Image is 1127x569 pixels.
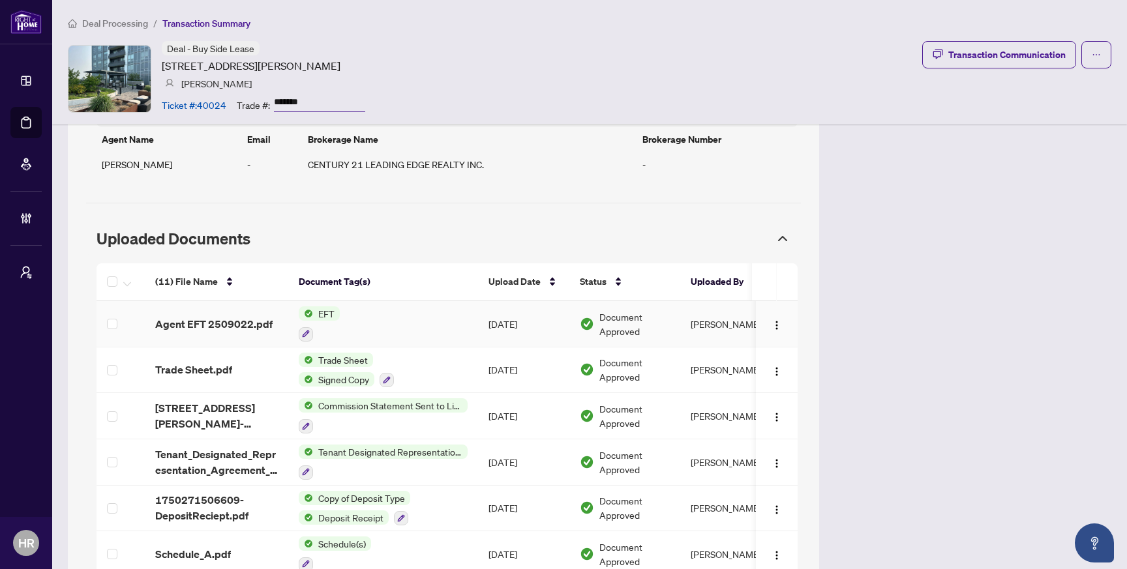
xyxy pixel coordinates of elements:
td: [DATE] [478,393,569,439]
span: Transaction Summary [162,18,250,29]
td: [PERSON_NAME] [680,347,778,394]
span: HR [18,534,35,552]
span: Document Approved [599,448,670,476]
button: Logo [766,544,787,564]
img: Logo [772,412,782,422]
span: [STREET_ADDRESS][PERSON_NAME]-INV.pdf [155,400,278,431]
img: Status Icon [299,510,313,525]
span: Schedule(s) [313,536,371,551]
div: Uploaded Documents [86,222,801,255]
img: Logo [772,550,782,561]
article: [PERSON_NAME] [181,76,252,91]
td: [PERSON_NAME] [97,152,242,177]
button: Logo [766,405,787,426]
span: Upload Date [488,274,541,289]
span: user-switch [20,266,33,279]
span: Schedule_A.pdf [155,546,231,562]
span: Document Approved [599,493,670,522]
button: Logo [766,359,787,380]
th: Agent Name [97,127,242,152]
button: Status IconTenant Designated Representation Agreement [299,445,468,480]
span: Trade Sheet.pdf [155,362,232,377]
td: CENTURY 21 LEADING EDGE REALTY INC. [303,152,637,177]
button: Transaction Communication [922,41,1076,68]
span: Tenant Designated Representation Agreement [313,445,468,459]
th: Document Tag(s) [288,263,478,301]
img: Status Icon [299,398,313,413]
img: Document Status [580,455,594,469]
th: Upload Date [478,263,569,301]
article: Trade #: [237,98,270,112]
img: IMG-E12194149_1.jpg [68,46,151,112]
td: - [637,152,798,177]
td: [PERSON_NAME] [680,486,778,532]
td: [DATE] [478,347,569,394]
span: Signed Copy [313,372,374,387]
td: - [242,152,303,177]
button: Status IconCopy of Deposit TypeStatus IconDeposit Receipt [299,491,410,526]
img: svg%3e [165,79,174,88]
div: Transaction Communication [948,44,1066,65]
img: Status Icon [299,372,313,387]
img: Logo [772,458,782,469]
span: Trade Sheet [313,353,373,367]
button: Status IconTrade SheetStatus IconSigned Copy [299,353,394,388]
img: Status Icon [299,445,313,459]
span: Document Approved [599,355,670,384]
td: [PERSON_NAME] [680,301,778,347]
th: Email [242,127,303,152]
td: [DATE] [478,301,569,347]
button: Status IconCommission Statement Sent to Listing Brokerage [299,398,468,433]
button: Logo [766,452,787,473]
span: (11) File Name [155,274,218,289]
span: Document Approved [599,310,670,338]
img: Document Status [580,409,594,423]
span: Agent EFT 2509022.pdf [155,316,273,332]
span: ellipsis [1092,50,1101,59]
span: home [68,19,77,28]
span: Deal Processing [82,18,148,29]
article: Ticket #: 40024 [162,98,226,112]
td: [DATE] [478,486,569,532]
th: Status [569,263,680,301]
span: Deposit Receipt [313,510,389,525]
img: Status Icon [299,491,313,505]
span: Tenant_Designated_Representation_Agreement_-_Form_327.pdf [155,446,278,478]
span: EFT [313,306,340,321]
img: Logo [772,504,782,515]
img: Document Status [580,317,594,331]
span: Commission Statement Sent to Listing Brokerage [313,398,468,413]
article: [STREET_ADDRESS][PERSON_NAME] [162,58,340,74]
th: (11) File Name [145,263,288,301]
button: Status IconEFT [299,306,340,342]
img: Document Status [580,547,594,561]
button: Logo [766,497,787,518]
th: Brokerage Number [637,127,798,152]
span: Deal - Buy Side Lease [167,42,254,54]
img: Status Icon [299,536,313,551]
img: Document Status [580,362,594,377]
span: 1750271506609-DepositReciept.pdf [155,492,278,523]
img: Logo [772,320,782,330]
span: Uploaded Documents [97,229,250,248]
td: [PERSON_NAME] [680,393,778,439]
img: Status Icon [299,353,313,367]
button: Logo [766,314,787,334]
td: [DATE] [478,439,569,486]
img: Document Status [580,501,594,515]
img: logo [10,10,42,34]
td: [PERSON_NAME] [680,439,778,486]
span: Copy of Deposit Type [313,491,410,505]
button: Open asap [1075,523,1114,562]
span: Document Approved [599,540,670,568]
th: Brokerage Name [303,127,637,152]
img: Logo [772,366,782,377]
img: Status Icon [299,306,313,321]
span: Document Approved [599,401,670,430]
span: Status [580,274,607,289]
th: Uploaded By [680,263,778,301]
li: / [153,16,157,31]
